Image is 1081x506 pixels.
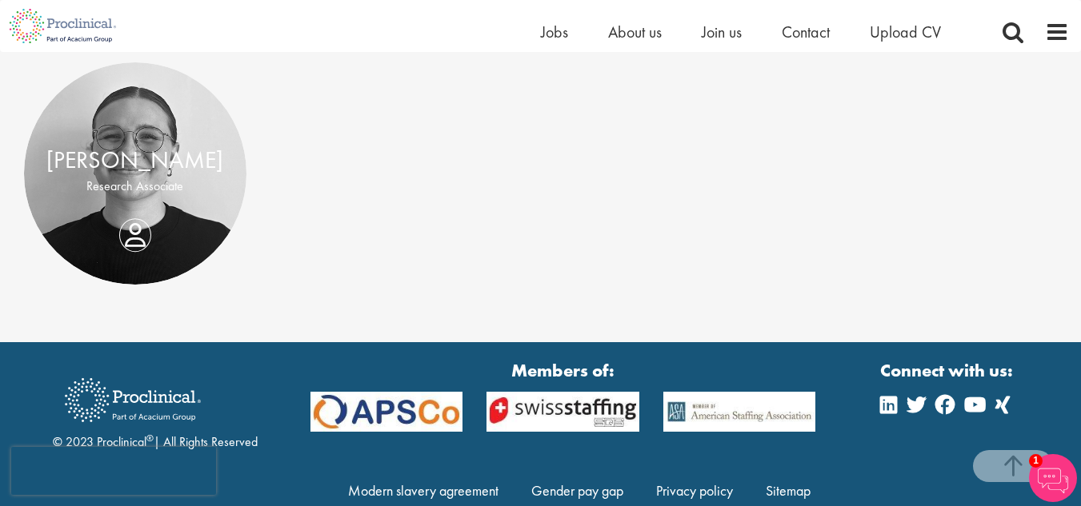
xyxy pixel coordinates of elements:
img: APSCo [651,392,827,432]
img: APSCo [474,392,651,432]
a: Modern slavery agreement [348,481,498,500]
sup: ® [146,432,154,444]
img: APSCo [298,392,474,432]
a: About us [608,22,662,42]
a: [PERSON_NAME] [46,145,223,175]
a: Upload CV [870,22,941,42]
span: 1 [1029,454,1043,468]
img: Chatbot [1029,454,1077,502]
img: Proclinical Recruitment [53,367,213,433]
strong: Connect with us: [880,358,1016,383]
p: Research Associate [40,177,230,196]
a: Contact [782,22,830,42]
iframe: reCAPTCHA [11,447,216,495]
div: © 2023 Proclinical | All Rights Reserved [53,366,258,452]
a: Jobs [541,22,568,42]
strong: Members of: [310,358,815,383]
a: Join us [702,22,742,42]
a: Sitemap [766,481,811,500]
a: Gender pay gap [531,481,623,500]
a: Privacy policy [656,481,733,500]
